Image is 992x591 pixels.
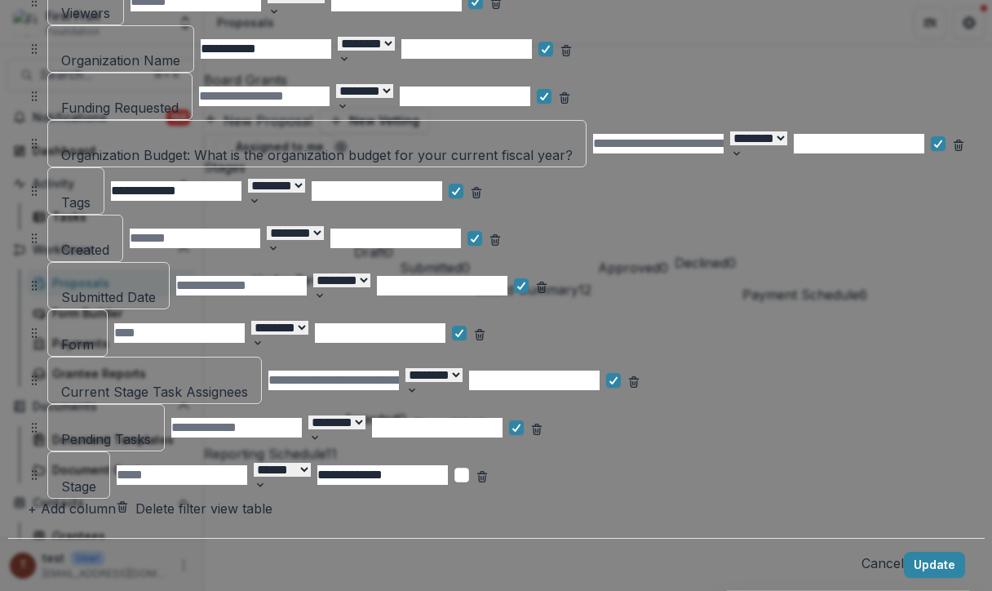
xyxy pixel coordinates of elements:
[61,429,151,449] div: Pending Tasks
[535,276,548,295] button: Remove column
[61,240,109,260] div: Created
[627,371,640,390] button: Remove column
[61,145,573,165] div: Organization Budget: What is the organization budget for your current fiscal year?
[861,553,904,573] button: Cancel
[61,477,96,496] div: Stage
[470,181,483,201] button: Remove column
[61,98,179,118] div: Funding Requested
[476,465,489,485] button: Remove column
[904,552,965,578] button: Update
[61,335,94,354] div: Form
[61,3,110,23] div: Viewers
[530,418,543,438] button: Remove column
[61,193,91,212] div: Tags
[558,87,571,106] button: Remove column
[61,51,180,70] div: Organization Name
[28,499,116,518] button: + Add column
[61,287,156,307] div: Submitted Date
[952,134,965,153] button: Remove column
[473,323,486,343] button: Remove column
[116,499,272,518] button: Delete filter view table
[61,382,248,402] div: Current Stage Task Assignees
[489,229,502,248] button: Remove column
[560,39,573,59] button: Remove column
